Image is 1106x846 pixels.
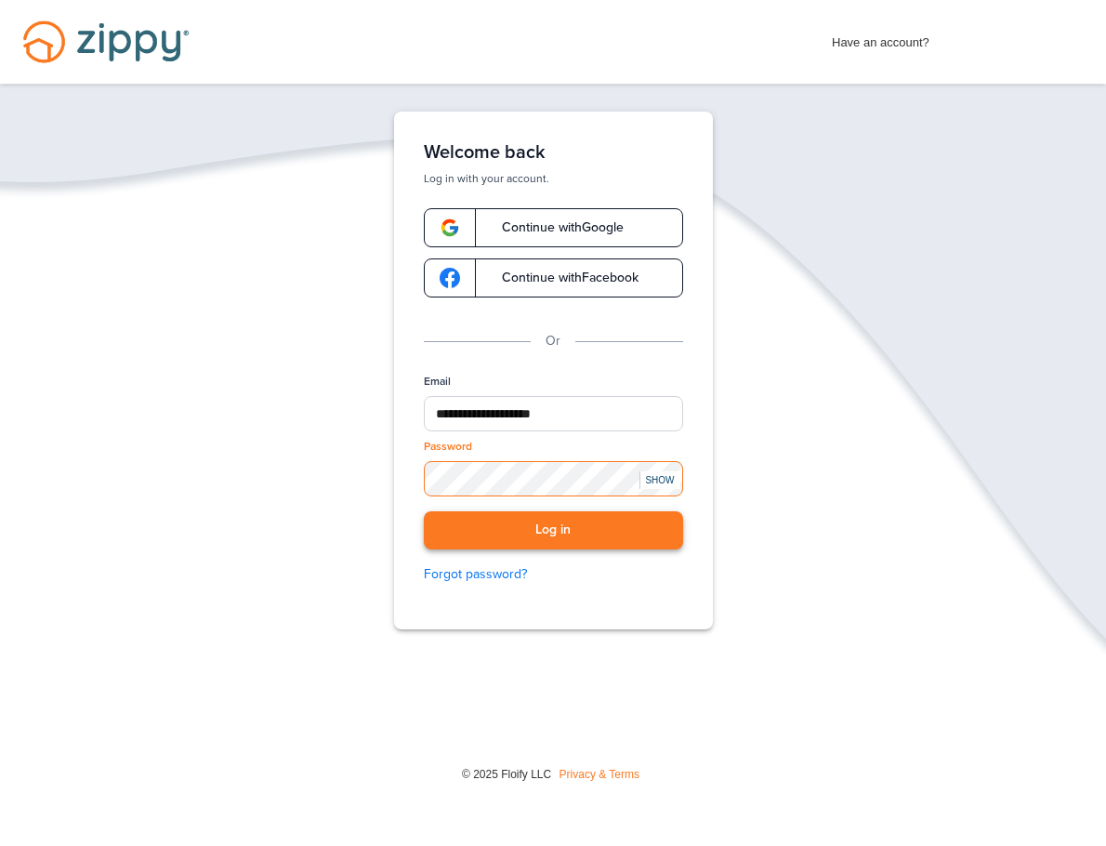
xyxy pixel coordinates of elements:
[424,141,683,164] h1: Welcome back
[424,461,683,496] input: Password
[424,374,451,390] label: Email
[424,171,683,186] p: Log in with your account.
[424,439,472,455] label: Password
[546,331,560,351] p: Or
[560,768,639,781] a: Privacy & Terms
[424,208,683,247] a: google-logoContinue withGoogle
[424,511,683,549] button: Log in
[440,218,460,238] img: google-logo
[462,768,551,781] span: © 2025 Floify LLC
[424,564,683,585] a: Forgot password?
[483,271,639,284] span: Continue with Facebook
[424,258,683,297] a: google-logoContinue withFacebook
[440,268,460,288] img: google-logo
[483,221,624,234] span: Continue with Google
[424,396,683,431] input: Email
[639,471,680,489] div: SHOW
[832,23,929,53] span: Have an account?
